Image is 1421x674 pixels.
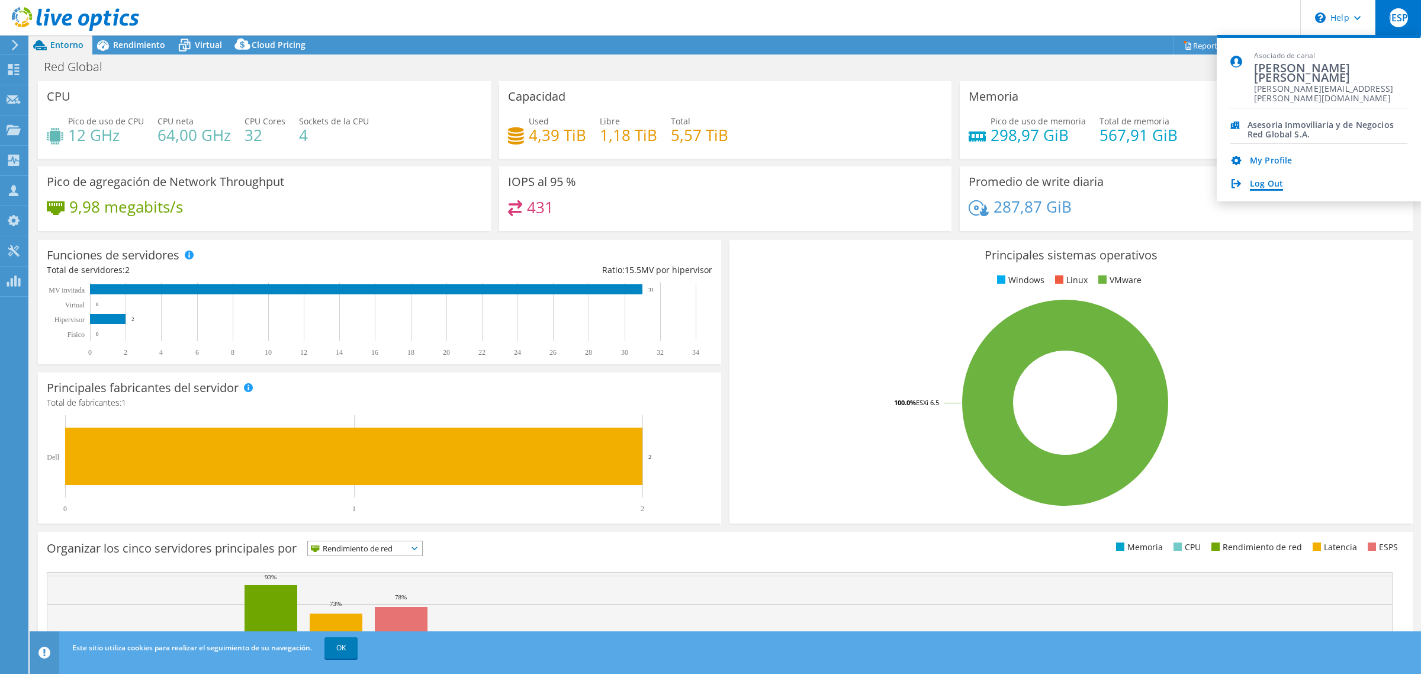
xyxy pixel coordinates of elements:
[63,505,67,513] text: 0
[508,175,576,188] h3: IOPS al 95 %
[1254,84,1407,95] span: [PERSON_NAME][EMAIL_ADDRESS][PERSON_NAME][DOMAIN_NAME]
[1254,65,1407,81] span: [PERSON_NAME] [PERSON_NAME]
[648,287,654,293] text: 31
[1099,129,1178,142] h4: 567,91 GiB
[47,396,712,409] h4: Total de fabricantes:
[69,200,183,213] h4: 9,98 megabits/s
[969,90,1018,103] h3: Memoria
[336,348,343,357] text: 14
[195,348,199,357] text: 6
[308,541,407,556] span: Rendimiento de red
[1254,51,1407,61] span: Asociado de canal
[352,505,356,513] text: 1
[47,453,59,461] text: Dell
[969,175,1104,188] h3: Promedio de write diaria
[529,129,586,142] h4: 4,39 TiB
[395,593,407,601] text: 78%
[54,316,85,324] text: Hipervisor
[991,115,1086,127] span: Pico de uso de memoria
[443,348,450,357] text: 20
[529,115,549,127] span: Used
[478,348,486,357] text: 22
[600,115,620,127] span: Libre
[72,643,312,653] span: Este sitio utiliza cookies para realizar el seguimiento de su navegación.
[1113,541,1163,554] li: Memoria
[68,129,144,142] h4: 12 GHz
[67,330,85,339] tspan: Físico
[245,129,285,142] h4: 32
[88,348,92,357] text: 0
[1315,12,1326,23] svg: \n
[738,249,1404,262] h3: Principales sistemas operativos
[514,348,521,357] text: 24
[692,348,699,357] text: 34
[1250,179,1283,190] a: Log Out
[330,600,342,607] text: 73%
[1052,274,1088,287] li: Linux
[508,90,565,103] h3: Capacidad
[657,348,664,357] text: 32
[1095,274,1142,287] li: VMware
[47,175,284,188] h3: Pico de agregación de Network Throughput
[527,201,554,214] h4: 431
[121,397,126,408] span: 1
[231,348,234,357] text: 8
[641,505,644,513] text: 2
[549,348,557,357] text: 26
[38,60,121,73] h1: Red Global
[1250,156,1292,167] a: My Profile
[157,115,194,127] span: CPU neta
[1248,120,1407,131] div: Asesoria Inmoviliaria y de Negocios Red Global S.A.
[371,348,378,357] text: 16
[131,316,134,322] text: 2
[994,200,1072,213] h4: 287,87 GiB
[894,398,916,407] tspan: 100.0%
[47,90,70,103] h3: CPU
[49,286,85,294] text: MV invitada
[1310,541,1357,554] li: Latencia
[648,453,652,460] text: 2
[125,264,130,275] span: 2
[1174,36,1230,54] a: Reports
[252,39,306,50] span: Cloud Pricing
[159,348,163,357] text: 4
[65,301,85,309] text: Virtual
[299,129,369,142] h4: 4
[47,381,239,394] h3: Principales fabricantes del servidor
[265,573,277,580] text: 93%
[916,398,939,407] tspan: ESXi 6.5
[621,348,628,357] text: 30
[1171,541,1201,554] li: CPU
[671,115,690,127] span: Total
[324,637,358,659] a: OK
[68,115,144,127] span: Pico de uso de CPU
[300,348,307,357] text: 12
[994,274,1044,287] li: Windows
[245,115,285,127] span: CPU Cores
[1208,541,1302,554] li: Rendimiento de red
[195,39,222,50] span: Virtual
[585,348,592,357] text: 28
[50,39,83,50] span: Entorno
[1099,115,1169,127] span: Total de memoria
[96,331,99,337] text: 0
[991,129,1086,142] h4: 298,97 GiB
[113,39,165,50] span: Rendimiento
[299,115,369,127] span: Sockets de la CPU
[1389,8,1408,27] span: JESP
[157,129,231,142] h4: 64,00 GHz
[124,348,127,357] text: 2
[600,129,657,142] h4: 1,18 TiB
[407,348,414,357] text: 18
[380,264,712,277] div: Ratio: MV por hipervisor
[1365,541,1398,554] li: ESPS
[265,348,272,357] text: 10
[96,301,99,307] text: 0
[47,264,380,277] div: Total de servidores:
[47,249,179,262] h3: Funciones de servidores
[625,264,641,275] span: 15.5
[671,129,728,142] h4: 5,57 TiB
